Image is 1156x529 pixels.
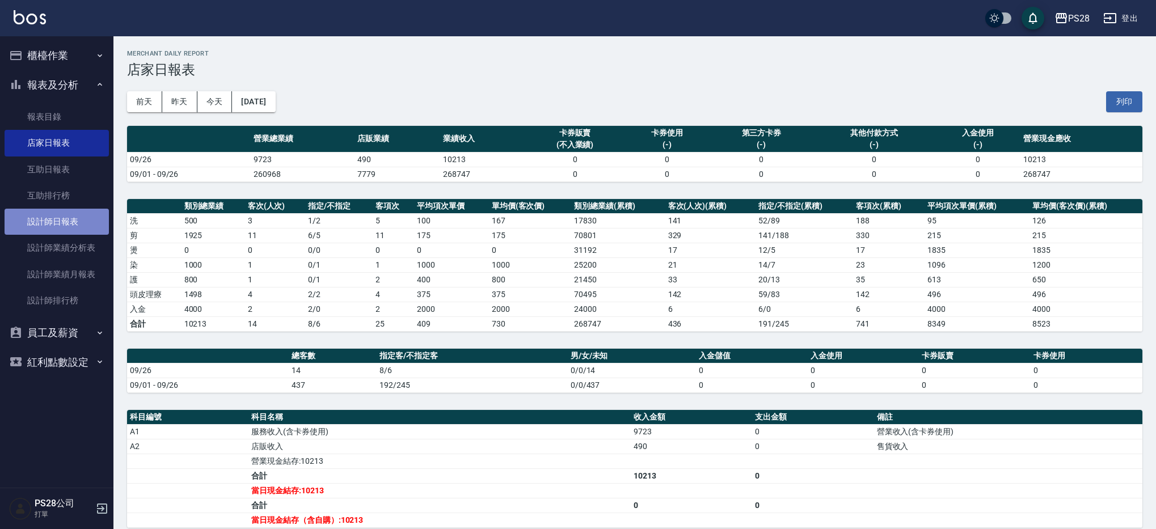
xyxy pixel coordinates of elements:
td: 192/245 [377,378,568,392]
td: 2 / 2 [305,287,373,302]
td: 2000 [414,302,489,316]
th: 單均價(客次價)(累積) [1030,199,1142,214]
td: 入金 [127,302,182,316]
td: 21 [665,257,756,272]
th: 科目編號 [127,410,248,425]
p: 打單 [35,509,92,519]
td: 09/26 [127,152,251,167]
td: 0 [1031,363,1142,378]
td: 染 [127,257,182,272]
table: a dense table [127,126,1142,182]
th: 男/女/未知 [568,349,696,363]
td: 1 [245,257,305,272]
td: 0 [526,152,624,167]
td: 0 [414,243,489,257]
td: 215 [925,228,1030,243]
td: 合計 [248,498,631,513]
div: (-) [712,139,811,151]
td: 268747 [440,167,526,181]
button: 前天 [127,91,162,112]
td: 燙 [127,243,182,257]
th: 卡券使用 [1031,349,1142,363]
a: 互助排行榜 [5,183,109,209]
td: 0 / 1 [305,257,373,272]
td: 0 [696,378,808,392]
td: 23 [853,257,925,272]
th: 備註 [874,410,1142,425]
td: A1 [127,424,248,439]
td: 4000 [1030,302,1142,316]
td: 0 [752,468,874,483]
td: 167 [489,213,572,228]
td: 合計 [248,468,631,483]
td: 191/245 [756,316,853,331]
td: 4 [373,287,414,302]
td: 268747 [571,316,665,331]
td: 1000 [182,257,245,272]
td: 12 / 5 [756,243,853,257]
td: 1 / 2 [305,213,373,228]
td: 0 [919,363,1031,378]
td: 1096 [925,257,1030,272]
td: 9723 [251,152,355,167]
td: 35 [853,272,925,287]
td: 8/6 [377,363,568,378]
th: 業績收入 [440,126,526,153]
td: 洗 [127,213,182,228]
td: 0 [935,167,1020,181]
div: 第三方卡券 [712,127,811,139]
th: 客項次(累積) [853,199,925,214]
td: 0/0/437 [568,378,696,392]
td: 1498 [182,287,245,302]
td: 268747 [1020,167,1142,181]
td: 護 [127,272,182,287]
button: 今天 [197,91,233,112]
td: 188 [853,213,925,228]
div: 其他付款方式 [816,127,933,139]
th: 入金儲值 [696,349,808,363]
td: 0 [696,363,808,378]
td: 142 [665,287,756,302]
a: 設計師排行榜 [5,287,109,314]
td: 1000 [489,257,572,272]
button: 紅利點數設定 [5,348,109,377]
button: PS28 [1050,7,1094,30]
td: 25 [373,316,414,331]
td: 496 [925,287,1030,302]
td: 0 [919,378,1031,392]
td: 1 [373,257,414,272]
a: 店家日報表 [5,130,109,156]
button: 員工及薪資 [5,318,109,348]
td: 17 [665,243,756,257]
td: 09/01 - 09/26 [127,167,251,181]
td: 14 [245,316,305,331]
div: (不入業績) [529,139,621,151]
td: 1835 [1030,243,1142,257]
button: 昨天 [162,91,197,112]
td: 1835 [925,243,1030,257]
th: 指定客/不指定客 [377,349,568,363]
th: 入金使用 [808,349,919,363]
td: A2 [127,439,248,454]
td: 613 [925,272,1030,287]
td: 2 [373,302,414,316]
td: 31192 [571,243,665,257]
th: 總客數 [289,349,377,363]
td: 0 [808,378,919,392]
td: 70495 [571,287,665,302]
th: 客次(人次) [245,199,305,214]
th: 營業總業績 [251,126,355,153]
td: 1200 [1030,257,1142,272]
td: 0/0/14 [568,363,696,378]
td: 500 [182,213,245,228]
button: 登出 [1099,8,1142,29]
td: 1 [245,272,305,287]
td: 100 [414,213,489,228]
td: 10213 [182,316,245,331]
div: 卡券使用 [627,127,707,139]
td: 0 [373,243,414,257]
td: 329 [665,228,756,243]
td: 650 [1030,272,1142,287]
td: 0 / 1 [305,272,373,287]
td: 490 [631,439,752,454]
